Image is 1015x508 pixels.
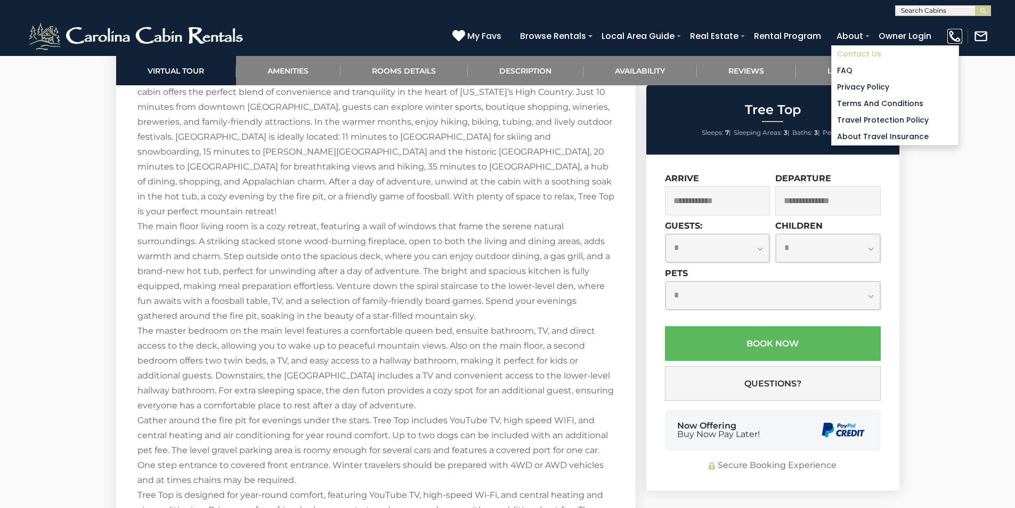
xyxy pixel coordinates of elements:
a: Virtual Tour [116,56,236,85]
a: Description [468,56,583,85]
span: Pets: [823,128,839,136]
a: Travel Protection Policy [832,112,959,128]
img: White-1-2.png [27,20,248,52]
button: Book Now [665,326,881,361]
strong: 7 [725,128,729,136]
a: FAQ [832,62,959,79]
label: Children [775,221,823,231]
span: Sleeping Areas: [734,128,782,136]
img: mail-regular-white.png [973,29,988,44]
a: Rooms Details [340,56,468,85]
a: Browse Rentals [515,27,591,45]
a: Availability [583,56,697,85]
li: | [702,126,731,140]
label: Departure [775,173,831,183]
strong: 3 [814,128,818,136]
a: Terms and Conditions [832,95,959,112]
a: Reviews [697,56,796,85]
label: Guests: [665,221,702,231]
div: Now Offering [677,422,760,439]
a: Real Estate [685,27,744,45]
span: Sleeps: [702,128,724,136]
a: About Travel Insurance [832,128,959,145]
label: Pets [665,268,688,278]
a: Privacy Policy [832,79,959,95]
a: Location [796,56,899,85]
a: Rental Program [749,27,826,45]
a: Amenities [236,56,340,85]
span: Baths: [792,128,813,136]
a: Contact Us [832,46,959,62]
button: Questions? [665,366,881,401]
a: My Favs [452,29,504,43]
div: Secure Booking Experience [665,459,881,472]
h2: Tree Top [649,103,897,117]
li: | [734,126,790,140]
span: Buy Now Pay Later! [677,430,760,439]
a: About [831,27,868,45]
a: Local Area Guide [596,27,680,45]
strong: 3 [784,128,787,136]
span: My Favs [467,29,501,43]
a: Owner Login [873,27,937,45]
label: Arrive [665,173,699,183]
img: phone-regular-white.png [947,29,962,44]
li: | [792,126,820,140]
